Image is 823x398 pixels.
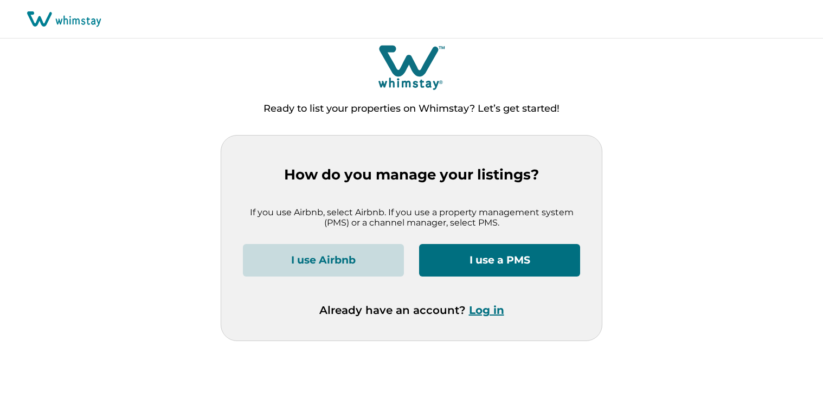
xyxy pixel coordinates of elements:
button: Log in [469,304,504,317]
p: Already have an account? [319,304,504,317]
button: I use a PMS [419,244,580,277]
p: If you use Airbnb, select Airbnb. If you use a property management system (PMS) or a channel mana... [243,207,580,228]
p: How do you manage your listings? [243,166,580,183]
p: Ready to list your properties on Whimstay? Let’s get started! [263,104,560,114]
button: I use Airbnb [243,244,404,277]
